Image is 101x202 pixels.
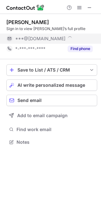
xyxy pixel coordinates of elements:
[6,19,49,25] div: [PERSON_NAME]
[15,36,65,41] span: ***@[DOMAIN_NAME]
[17,113,68,118] span: Add to email campaign
[68,46,93,52] button: Reveal Button
[6,138,97,147] button: Notes
[6,4,44,11] img: ContactOut v5.3.10
[17,98,42,103] span: Send email
[6,125,97,134] button: Find work email
[6,95,97,106] button: Send email
[17,83,85,88] span: AI write personalized message
[17,67,86,73] div: Save to List / ATS / CRM
[6,26,97,32] div: Sign in to view [PERSON_NAME]’s full profile
[17,127,95,132] span: Find work email
[6,64,97,76] button: save-profile-one-click
[6,79,97,91] button: AI write personalized message
[17,139,95,145] span: Notes
[6,110,97,121] button: Add to email campaign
